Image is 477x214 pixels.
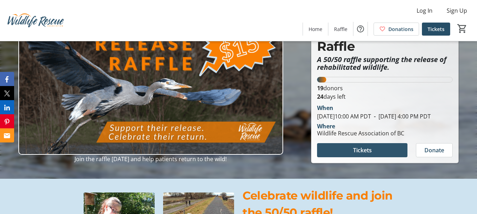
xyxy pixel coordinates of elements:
span: [DATE] 4:00 PM PDT [371,112,431,120]
button: Donate [416,143,453,157]
button: Tickets [317,143,407,157]
span: Join the raffle [DATE] and help patients return to the wild! [74,155,227,163]
img: Wildlife Rescue Association of British Columbia's Logo [4,3,67,38]
span: Tickets [428,25,445,33]
span: Log In [417,6,433,15]
div: Where [317,123,335,129]
button: Cart [456,22,469,35]
button: Log In [411,5,438,16]
span: Tickets [353,146,372,154]
p: days left [317,92,453,101]
a: Raffle [328,23,353,36]
span: [DATE] 10:00 AM PDT [317,112,371,120]
div: Wildlife Rescue Association of BC [317,129,404,137]
a: Home [303,23,328,36]
div: When [317,104,333,112]
b: 19 [317,84,323,92]
a: Donations [374,23,419,36]
span: - [371,112,378,120]
img: Campaign CTA Media Photo [18,6,283,155]
button: Help [353,22,368,36]
span: Raffle [334,25,347,33]
span: Sign Up [447,6,467,15]
span: Donate [424,146,444,154]
span: 24 [317,93,323,100]
em: A 50/50 raffle supporting the release of rehabilitated wildlife. [317,55,448,72]
button: Sign Up [441,5,473,16]
p: donors [317,84,453,92]
span: Home [309,25,322,33]
div: 6.861111111111111% of fundraising goal reached [317,77,453,82]
a: Tickets [422,23,450,36]
span: Donations [388,25,413,33]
